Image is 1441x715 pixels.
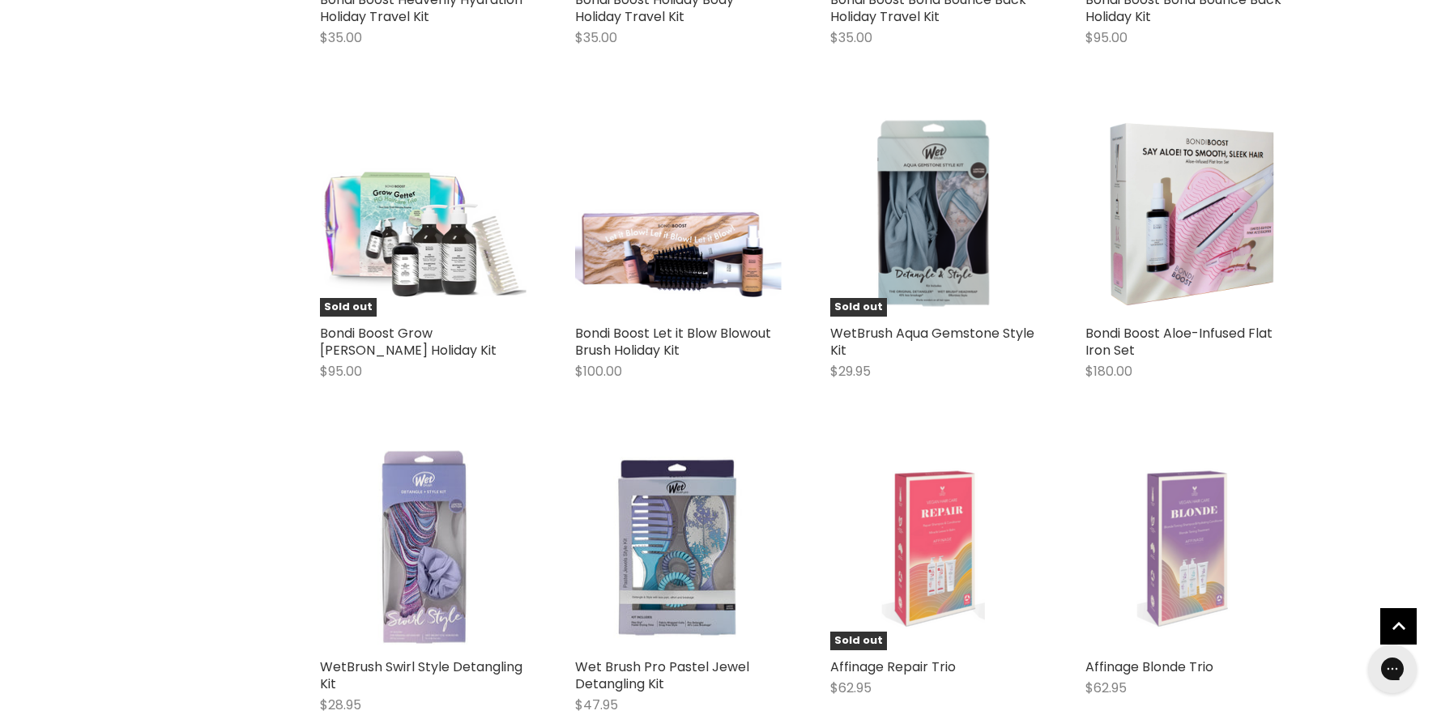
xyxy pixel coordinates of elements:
a: Affinage Repair TrioSold out [830,444,1037,650]
a: Bondi Boost Grow [PERSON_NAME] Holiday Kit [320,324,497,360]
img: Affinage Repair Trio [882,444,985,650]
span: $62.95 [1085,679,1127,697]
span: $100.00 [575,362,622,381]
span: $95.00 [320,362,362,381]
img: WetBrush Swirl Style Detangling Kit [320,444,527,650]
a: WetBrush Aqua Gemstone Style Kit [830,324,1034,360]
span: $62.95 [830,679,872,697]
span: $29.95 [830,362,871,381]
span: $35.00 [320,28,362,47]
span: $35.00 [830,28,872,47]
a: Bondi Boost Let it Blow Blowout Brush Holiday Kit [575,324,771,360]
img: Bondi Boost Grow Getter HG Holiday Kit [320,130,527,296]
a: Bondi Boost Aloe-Infused Flat Iron Set [1085,324,1273,360]
img: Bondi Boost Let it Blow Blowout Brush Holiday Kit [575,130,782,296]
a: Affinage Blonde Trio [1085,444,1292,650]
a: Bondi Boost Let it Blow Blowout Brush Holiday Kit [575,110,782,317]
a: WetBrush Aqua Gemstone Style KitSold out [830,110,1037,317]
img: Affinage Blonde Trio [1137,444,1240,650]
span: $95.00 [1085,28,1128,47]
a: Bondi Boost Grow Getter HG Holiday KitSold out [320,110,527,317]
span: $180.00 [1085,362,1132,381]
img: Wet Brush Pro Pastel Jewel Detangling Kit [575,444,782,650]
img: Bondi Boost Aloe-Infused Flat Iron Set [1085,110,1292,317]
a: Wet Brush Pro Pastel Jewel Detangling Kit [575,658,749,693]
span: $28.95 [320,696,361,714]
img: WetBrush Aqua Gemstone Style Kit [868,110,997,317]
span: $35.00 [575,28,617,47]
span: Sold out [320,298,377,317]
iframe: Gorgias live chat messenger [1360,639,1425,699]
a: Affinage Repair Trio [830,658,956,676]
a: Affinage Blonde Trio [1085,658,1213,676]
span: Sold out [830,298,887,317]
span: $47.95 [575,696,618,714]
span: Sold out [830,632,887,650]
a: WetBrush Swirl Style Detangling Kit [320,658,522,693]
